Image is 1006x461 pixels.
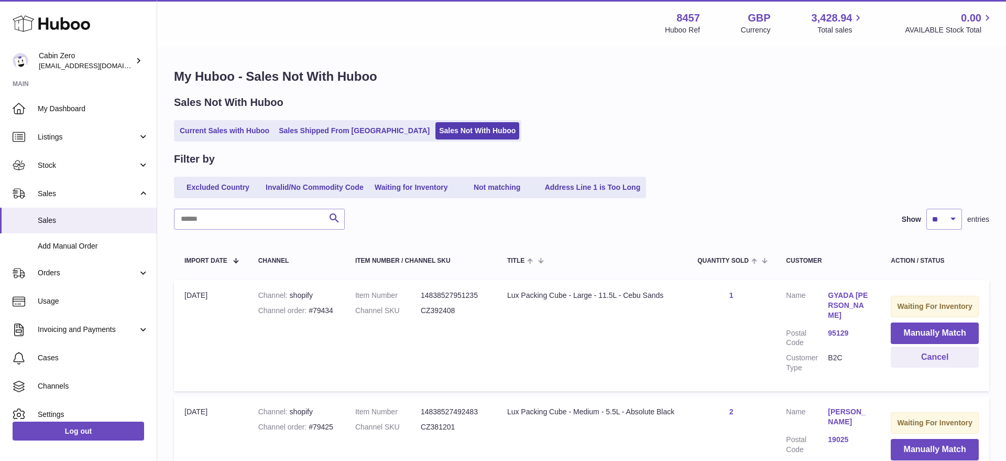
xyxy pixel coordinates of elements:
label: Show [902,215,921,224]
dd: CZ381201 [421,422,486,432]
a: 0.00 AVAILABLE Stock Total [905,11,993,35]
button: Manually Match [891,323,979,344]
dt: Customer Type [786,353,828,373]
strong: Waiting For Inventory [897,302,972,310]
span: Channels [38,381,149,391]
a: Excluded Country [176,179,260,196]
h1: My Huboo - Sales Not With Huboo [174,68,989,85]
a: Invalid/No Commodity Code [262,179,367,196]
a: GYADA [PERSON_NAME] [828,291,870,320]
dt: Channel SKU [355,306,421,316]
span: Usage [38,296,149,306]
a: Log out [13,422,144,441]
div: Action / Status [891,258,979,264]
div: Lux Packing Cube - Large - 11.5L - Cebu Sands [507,291,676,301]
dd: 14838527951235 [421,291,486,301]
span: Import date [184,258,227,264]
a: 3,428.94 Total sales [812,11,865,35]
strong: 8457 [676,11,700,25]
div: shopify [258,407,334,417]
div: Cabin Zero [39,51,133,71]
span: Total sales [817,25,864,35]
div: #79434 [258,306,334,316]
span: Quantity Sold [697,258,749,264]
dt: Postal Code [786,435,828,455]
div: Channel [258,258,334,264]
div: Customer [786,258,870,264]
span: Stock [38,160,138,170]
strong: Channel [258,291,290,299]
a: Sales Shipped From [GEOGRAPHIC_DATA] [275,122,433,140]
span: AVAILABLE Stock Total [905,25,993,35]
td: [DATE] [174,280,248,391]
strong: Channel order [258,423,309,431]
strong: Waiting For Inventory [897,419,972,427]
strong: GBP [748,11,770,25]
dt: Item Number [355,407,421,417]
span: Add Manual Order [38,241,149,251]
dd: 14838527492483 [421,407,486,417]
a: Current Sales with Huboo [176,122,273,140]
a: Address Line 1 is Too Long [541,179,644,196]
span: entries [967,215,989,224]
a: Sales Not With Huboo [435,122,519,140]
span: Sales [38,189,138,199]
button: Manually Match [891,439,979,460]
span: Cases [38,353,149,363]
a: [PERSON_NAME] [828,407,870,427]
span: Title [507,258,524,264]
a: Waiting for Inventory [369,179,453,196]
span: Settings [38,410,149,420]
button: Cancel [891,347,979,368]
strong: Channel [258,408,290,416]
a: 1 [729,291,734,299]
dd: B2C [828,353,870,373]
span: 3,428.94 [812,11,852,25]
dt: Channel SKU [355,422,421,432]
div: Lux Packing Cube - Medium - 5.5L - Absolute Black [507,407,676,417]
span: 0.00 [961,11,981,25]
span: My Dashboard [38,104,149,114]
strong: Channel order [258,306,309,315]
div: shopify [258,291,334,301]
div: #79425 [258,422,334,432]
span: [EMAIL_ADDRESS][DOMAIN_NAME] [39,61,154,70]
dt: Name [786,291,828,323]
a: 95129 [828,328,870,338]
div: Currency [741,25,771,35]
span: Invoicing and Payments [38,325,138,335]
img: huboo@cabinzero.com [13,53,28,69]
dd: CZ392408 [421,306,486,316]
h2: Sales Not With Huboo [174,95,283,110]
dt: Name [786,407,828,430]
span: Listings [38,132,138,142]
div: Huboo Ref [665,25,700,35]
dt: Postal Code [786,328,828,348]
span: Orders [38,268,138,278]
h2: Filter by [174,152,215,166]
a: Not matching [455,179,539,196]
a: 2 [729,408,734,416]
div: Item Number / Channel SKU [355,258,486,264]
span: Sales [38,216,149,226]
a: 19025 [828,435,870,445]
dt: Item Number [355,291,421,301]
